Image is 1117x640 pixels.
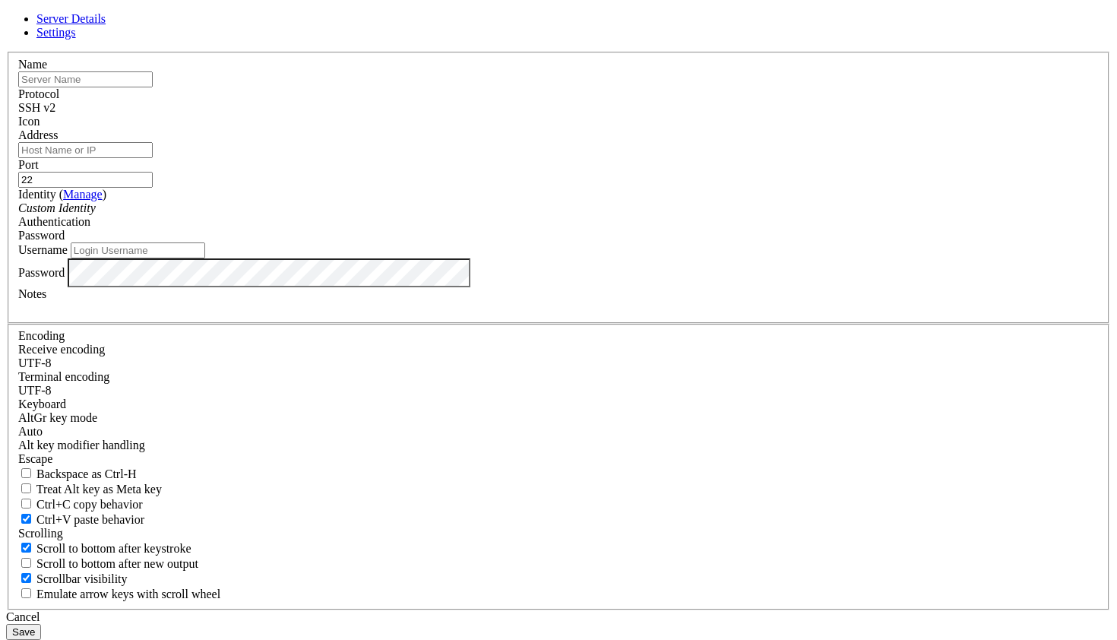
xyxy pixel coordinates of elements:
x-row: Swap usage: 0% [6,145,918,158]
label: Username [18,243,68,256]
label: If true, the backspace should send BS ('\x08', aka ^H). Otherwise the backspace key should send '... [18,467,137,480]
x-row: 1 additional security update can be applied with ESM Apps. [6,309,918,322]
x-row: just raised the bar for easy, resilient and secure K8s cluster deployment. [6,183,918,196]
x-row: 2 of these updates are standard security updates. [6,271,918,284]
a: Settings [36,26,76,39]
span: Scroll to bottom after keystroke [36,542,191,555]
x-row: Welcome to Ubuntu 24.04.1 LTS (GNU/Linux 6.8.0-55-generic x86_64) [6,6,918,19]
span: Treat Alt key as Meta key [36,483,162,496]
span: Password [18,229,65,242]
x-row: Last login: [DATE] from [TECHNICAL_ID] [6,410,918,423]
label: Password [18,265,65,278]
label: Port [18,158,39,171]
x-row: root@zjhwvimwhb:~# [6,423,918,436]
label: Whether the Alt key acts as a Meta key or as a distinct Alt key. [18,483,162,496]
x-row: *** System restart required *** [6,398,918,410]
x-row: Memory usage: 61% IPv4 address for eth0: [TECHNICAL_ID] [6,132,918,145]
input: Login Username [71,242,205,258]
x-row: To see these additional updates run: apt list --upgradable [6,284,918,297]
input: Ctrl+C copy behavior [21,499,31,509]
label: The default terminal encoding. ISO-2022 enables character map translations (like graphics maps). ... [18,370,109,383]
label: Ctrl+V pastes if true, sends ^V to host if false. Ctrl+Shift+V sends ^V to host if true, pastes i... [18,513,144,526]
input: Ctrl+V paste behavior [21,514,31,524]
x-row: System load: 0.37 Processes: 121 [6,107,918,120]
div: Escape [18,452,1099,466]
x-row: * Management: [URL][DOMAIN_NAME] [6,44,918,57]
label: The vertical scrollbar mode. [18,572,128,585]
input: Server Name [18,71,153,87]
label: Ctrl-C copies if true, send ^C to host if false. Ctrl-Shift-C sends ^C to host if true, copies if... [18,498,143,511]
input: Emulate arrow keys with scroll wheel [21,588,31,598]
label: Controls how the Alt key is handled. Escape: Send an ESC prefix. 8-Bit: Add 128 to the typed char... [18,439,145,451]
span: Ctrl+C copy behavior [36,498,143,511]
input: Host Name or IP [18,142,153,158]
input: Port Number [18,172,153,188]
input: Scroll to bottom after new output [21,558,31,568]
input: Scrollbar visibility [21,573,31,583]
div: Cancel [6,610,1111,624]
span: Scroll to bottom after new output [36,557,198,570]
x-row: [URL][DOMAIN_NAME] [6,208,918,221]
x-row: * Strictly confined Kubernetes makes edge and IoT secure. Learn how MicroK8s [6,170,918,183]
span: Emulate arrow keys with scroll wheel [36,588,220,600]
label: Set the expected encoding for data received from the host. If the encodings do not match, visual ... [18,343,105,356]
label: Protocol [18,87,59,100]
label: Icon [18,115,40,128]
div: Auto [18,425,1099,439]
div: UTF-8 [18,356,1099,370]
label: Keyboard [18,398,66,410]
button: Save [6,624,41,640]
label: When using the alternative screen buffer, and DECCKM (Application Cursor Keys) is active, mouse w... [18,588,220,600]
span: UTF-8 [18,356,52,369]
div: SSH v2 [18,101,1099,115]
span: Auto [18,425,43,438]
span: Ctrl+V paste behavior [36,513,144,526]
label: Set the expected encoding for data received from the host. If the encodings do not match, visual ... [18,411,97,424]
div: Custom Identity [18,201,1099,215]
input: Treat Alt key as Meta key [21,483,31,493]
span: Escape [18,452,52,465]
label: Authentication [18,215,90,228]
x-row: Learn more about enabling ESM Apps service at [URL][DOMAIN_NAME] [6,322,918,335]
span: UTF-8 [18,384,52,397]
input: Scroll to bottom after keystroke [21,543,31,553]
div: (19, 33) [128,423,134,436]
span: ( ) [59,188,106,201]
span: Backspace as Ctrl-H [36,467,137,480]
x-row: Usage of /: 51.4% of 8.65GB Users logged in: 1 [6,120,918,133]
label: Whether to scroll to the bottom on any keystroke. [18,542,191,555]
a: Server Details [36,12,106,25]
label: Scrolling [18,527,63,540]
label: Notes [18,287,46,300]
div: Password [18,229,1099,242]
label: Address [18,128,58,141]
x-row: 140 updates can be applied immediately. [6,259,918,272]
span: SSH v2 [18,101,55,114]
i: Custom Identity [18,201,96,214]
x-row: Expanded Security Maintenance for Applications is not enabled. [6,233,918,246]
a: Manage [63,188,103,201]
x-row: 1 updates could not be installed automatically. For more details, [6,360,918,373]
x-row: see /var/log/unattended-upgrades/unattended-upgrades.log [6,372,918,385]
label: Encoding [18,329,65,342]
x-row: * Support: [URL][DOMAIN_NAME] [6,57,918,70]
div: UTF-8 [18,384,1099,398]
label: Name [18,58,47,71]
x-row: * Documentation: [URL][DOMAIN_NAME] [6,31,918,44]
label: Scroll to bottom after new output. [18,557,198,570]
label: Identity [18,188,106,201]
x-row: System information as of [DATE] [6,82,918,95]
input: Backspace as Ctrl-H [21,468,31,478]
span: Scrollbar visibility [36,572,128,585]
